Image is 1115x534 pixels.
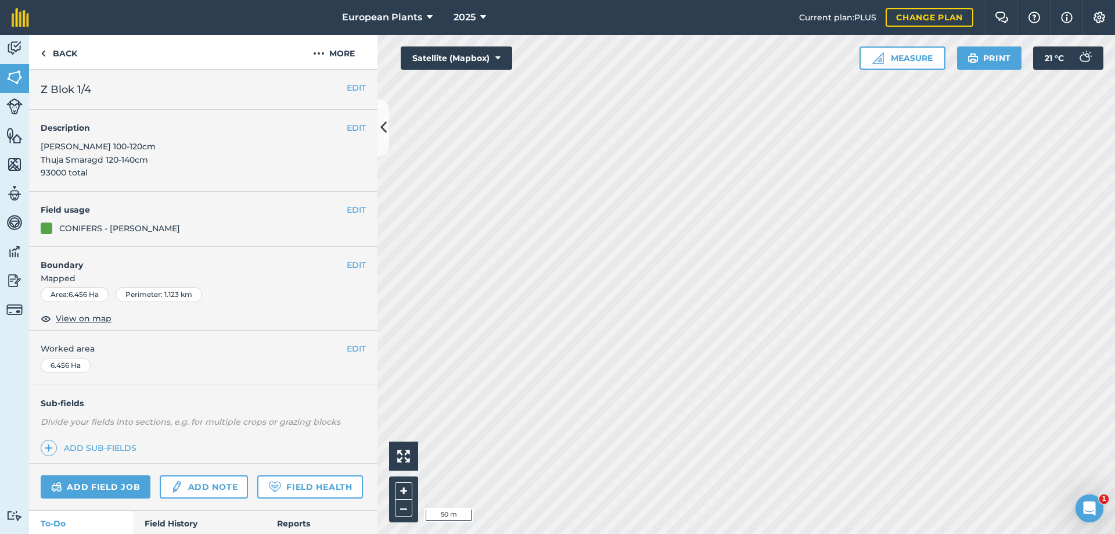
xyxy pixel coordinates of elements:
span: 1 [1099,494,1109,504]
button: 21 °C [1033,46,1103,70]
img: svg+xml;base64,PD94bWwgdmVyc2lvbj0iMS4wIiBlbmNvZGluZz0idXRmLTgiPz4KPCEtLSBHZW5lcmF0b3I6IEFkb2JlIE... [6,40,23,57]
img: svg+xml;base64,PHN2ZyB4bWxucz0iaHR0cDovL3d3dy53My5vcmcvMjAwMC9zdmciIHdpZHRoPSIxNyIgaGVpZ2h0PSIxNy... [1061,10,1073,24]
img: svg+xml;base64,PD94bWwgdmVyc2lvbj0iMS4wIiBlbmNvZGluZz0idXRmLTgiPz4KPCEtLSBHZW5lcmF0b3I6IEFkb2JlIE... [170,480,183,494]
button: View on map [41,311,111,325]
button: EDIT [347,259,366,271]
h4: Description [41,121,366,134]
a: Field Health [257,475,362,499]
h4: Sub-fields [29,397,377,410]
img: svg+xml;base64,PHN2ZyB4bWxucz0iaHR0cDovL3d3dy53My5vcmcvMjAwMC9zdmciIHdpZHRoPSI1NiIgaGVpZ2h0PSI2MC... [6,156,23,173]
button: Print [957,46,1022,70]
span: View on map [56,312,111,325]
img: svg+xml;base64,PHN2ZyB4bWxucz0iaHR0cDovL3d3dy53My5vcmcvMjAwMC9zdmciIHdpZHRoPSIyMCIgaGVpZ2h0PSIyNC... [313,46,325,60]
span: 21 ° C [1045,46,1064,70]
div: 6.456 Ha [41,358,91,373]
a: Change plan [886,8,973,27]
img: svg+xml;base64,PHN2ZyB4bWxucz0iaHR0cDovL3d3dy53My5vcmcvMjAwMC9zdmciIHdpZHRoPSIxOSIgaGVpZ2h0PSIyNC... [967,51,979,65]
img: svg+xml;base64,PHN2ZyB4bWxucz0iaHR0cDovL3d3dy53My5vcmcvMjAwMC9zdmciIHdpZHRoPSI1NiIgaGVpZ2h0PSI2MC... [6,127,23,144]
img: svg+xml;base64,PD94bWwgdmVyc2lvbj0iMS4wIiBlbmNvZGluZz0idXRmLTgiPz4KPCEtLSBHZW5lcmF0b3I6IEFkb2JlIE... [6,98,23,114]
img: svg+xml;base64,PHN2ZyB4bWxucz0iaHR0cDovL3d3dy53My5vcmcvMjAwMC9zdmciIHdpZHRoPSIxNCIgaGVpZ2h0PSIyNC... [45,441,53,455]
a: Add note [160,475,248,499]
button: Measure [859,46,945,70]
a: Add sub-fields [41,440,141,456]
h4: Boundary [29,247,347,271]
img: svg+xml;base64,PD94bWwgdmVyc2lvbj0iMS4wIiBlbmNvZGluZz0idXRmLTgiPz4KPCEtLSBHZW5lcmF0b3I6IEFkb2JlIE... [6,243,23,260]
button: EDIT [347,121,366,134]
span: Mapped [29,272,377,285]
img: Four arrows, one pointing top left, one top right, one bottom right and the last bottom left [397,450,410,463]
img: svg+xml;base64,PD94bWwgdmVyc2lvbj0iMS4wIiBlbmNvZGluZz0idXRmLTgiPz4KPCEtLSBHZW5lcmF0b3I6IEFkb2JlIE... [6,272,23,289]
iframe: Intercom live chat [1076,494,1103,522]
span: European Plants [342,10,422,24]
img: svg+xml;base64,PD94bWwgdmVyc2lvbj0iMS4wIiBlbmNvZGluZz0idXRmLTgiPz4KPCEtLSBHZW5lcmF0b3I6IEFkb2JlIE... [51,480,62,494]
div: Perimeter : 1.123 km [116,287,202,302]
span: [PERSON_NAME] 100-120cm Thuja Smaragd 120-140cm 93000 total [41,141,156,178]
img: A question mark icon [1027,12,1041,23]
img: svg+xml;base64,PD94bWwgdmVyc2lvbj0iMS4wIiBlbmNvZGluZz0idXRmLTgiPz4KPCEtLSBHZW5lcmF0b3I6IEFkb2JlIE... [6,214,23,231]
img: svg+xml;base64,PHN2ZyB4bWxucz0iaHR0cDovL3d3dy53My5vcmcvMjAwMC9zdmciIHdpZHRoPSI1NiIgaGVpZ2h0PSI2MC... [6,69,23,86]
a: Back [29,35,89,69]
img: Ruler icon [872,52,884,64]
button: – [395,500,412,517]
span: 2025 [454,10,476,24]
button: Satellite (Mapbox) [401,46,512,70]
button: EDIT [347,203,366,216]
em: Divide your fields into sections, e.g. for multiple crops or grazing blocks [41,417,340,427]
img: svg+xml;base64,PD94bWwgdmVyc2lvbj0iMS4wIiBlbmNvZGluZz0idXRmLTgiPz4KPCEtLSBHZW5lcmF0b3I6IEFkb2JlIE... [6,510,23,521]
div: CONIFERS - [PERSON_NAME] [59,222,180,235]
img: svg+xml;base64,PD94bWwgdmVyc2lvbj0iMS4wIiBlbmNvZGluZz0idXRmLTgiPz4KPCEtLSBHZW5lcmF0b3I6IEFkb2JlIE... [6,302,23,318]
button: EDIT [347,342,366,355]
span: Worked area [41,342,366,355]
button: EDIT [347,81,366,94]
img: fieldmargin Logo [12,8,29,27]
button: + [395,482,412,500]
span: Z Blok 1/4 [41,81,91,98]
button: More [290,35,377,69]
img: svg+xml;base64,PD94bWwgdmVyc2lvbj0iMS4wIiBlbmNvZGluZz0idXRmLTgiPz4KPCEtLSBHZW5lcmF0b3I6IEFkb2JlIE... [1073,46,1096,70]
span: Current plan : PLUS [799,11,876,24]
img: svg+xml;base64,PHN2ZyB4bWxucz0iaHR0cDovL3d3dy53My5vcmcvMjAwMC9zdmciIHdpZHRoPSI5IiBoZWlnaHQ9IjI0Ii... [41,46,46,60]
a: Add field job [41,475,150,499]
img: svg+xml;base64,PHN2ZyB4bWxucz0iaHR0cDovL3d3dy53My5vcmcvMjAwMC9zdmciIHdpZHRoPSIxOCIgaGVpZ2h0PSIyNC... [41,311,51,325]
img: Two speech bubbles overlapping with the left bubble in the forefront [995,12,1009,23]
div: Area : 6.456 Ha [41,287,109,302]
h4: Field usage [41,203,347,216]
img: A cog icon [1092,12,1106,23]
img: svg+xml;base64,PD94bWwgdmVyc2lvbj0iMS4wIiBlbmNvZGluZz0idXRmLTgiPz4KPCEtLSBHZW5lcmF0b3I6IEFkb2JlIE... [6,185,23,202]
